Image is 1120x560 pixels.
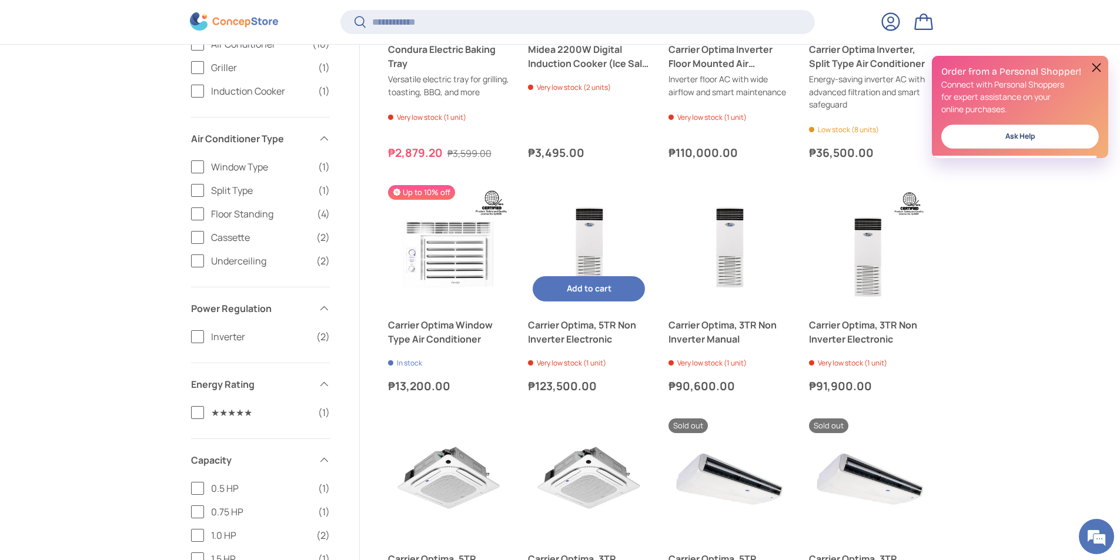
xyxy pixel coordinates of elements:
[211,505,311,519] span: 0.75 HP
[567,283,611,294] span: Add to cart
[318,160,330,174] span: (1)
[528,418,650,540] img: carrier-optima-3tr-inveter-cassette-aircon-unit-full-view-concepstore
[528,185,650,307] a: Carrier Optima, 5TR Non Inverter Electronic
[211,330,309,344] span: Inverter
[318,84,330,98] span: (1)
[809,318,931,346] a: Carrier Optima, 3TR Non Inverter Electronic
[211,405,311,420] span: ★★★★★
[668,185,790,307] img: carrier-optima-3tr-non-inverter-manual-floor-standing-aircon-unit-full-view-concepstore
[316,528,330,542] span: (2)
[317,207,330,221] span: (4)
[388,318,510,346] a: Carrier Optima Window Type Air Conditioner
[316,254,330,268] span: (2)
[388,42,510,71] a: Condura Electric Baking Tray
[191,439,330,481] summary: Capacity
[668,418,790,540] img: carrier-optima-5tr-underceiling-aircon-unit-full-view-concepstore
[211,84,311,98] span: Induction Cooker
[668,185,790,307] a: Carrier Optima, 3TR Non Inverter Manual
[318,183,330,197] span: (1)
[528,418,650,540] a: Carrier Optima, 3TR Inverter Cassette
[211,160,311,174] span: Window Type
[316,230,330,244] span: (2)
[668,418,790,540] a: Carrier Optima, 5TR Underceiling
[528,318,650,346] a: Carrier Optima, 5TR Non Inverter Electronic
[809,418,931,540] img: carrier-optima-3tr-underceiling-aircon-unit-full-view-concepstore
[809,42,931,71] a: Carrier Optima Inverter, Split Type Air Conditioner
[941,78,1099,115] p: Connect with Personal Shoppers for expert assistance on your online purchases.
[211,528,309,542] span: 1.0 HP
[941,125,1099,149] a: Ask Help
[388,185,510,307] a: Carrier Optima Window Type Air Conditioner
[318,61,330,75] span: (1)
[318,405,330,420] span: (1)
[318,481,330,495] span: (1)
[388,418,510,540] a: Carrier Optima, 5TR Inverter Cassette
[211,61,311,75] span: Griller
[211,230,309,244] span: Cassette
[191,118,330,160] summary: Air Conditioner Type
[318,505,330,519] span: (1)
[211,183,311,197] span: Split Type
[528,42,650,71] a: Midea 2200W Digital Induction Cooker (Ice Salt Blue)
[211,481,311,495] span: 0.5 HP
[668,318,790,346] a: Carrier Optima, 3TR Non Inverter Manual
[211,207,310,221] span: Floor Standing
[533,276,645,301] button: Add to cart
[668,418,708,433] span: Sold out
[316,330,330,344] span: (2)
[190,13,278,31] img: ConcepStore
[528,185,650,307] img: carrier-optima-5tr-non-inverter-floor-standing-aircon-unit-full-view-concepstore
[191,453,311,467] span: Capacity
[809,185,931,307] a: Carrier Optima, 3TR Non Inverter Electronic
[191,287,330,330] summary: Power Regulation
[941,65,1099,78] h2: Order from a Personal Shopper!
[388,418,510,540] img: carrier-optima-5tr-inverter-cassette-aircon-unit-full-view-concepstore
[809,418,848,433] span: Sold out
[668,42,790,71] a: Carrier Optima Inverter Floor Mounted Air Conditioner
[388,185,455,200] span: Up to 10% off
[809,418,931,540] a: Carrier Optima, 3TR Underceiling
[191,132,311,146] span: Air Conditioner Type
[191,377,311,391] span: Energy Rating
[191,301,311,316] span: Power Regulation
[211,254,309,268] span: Underceiling
[191,363,330,405] summary: Energy Rating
